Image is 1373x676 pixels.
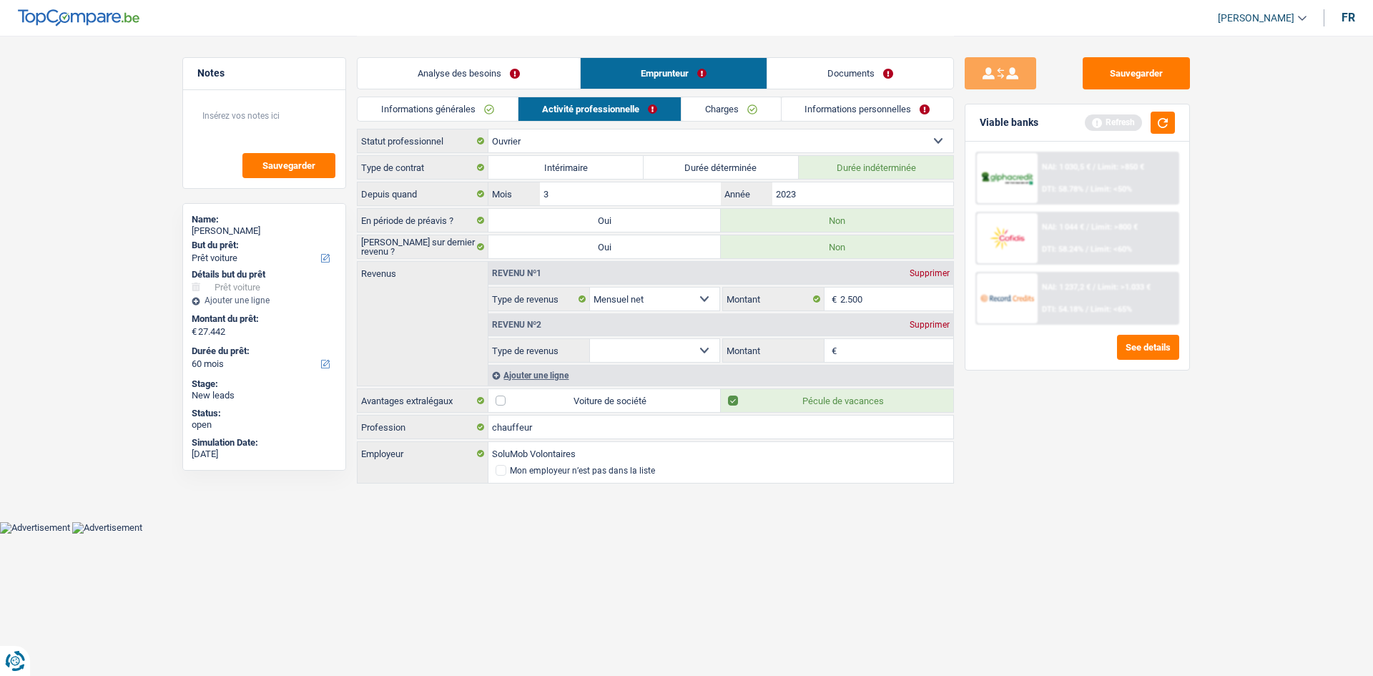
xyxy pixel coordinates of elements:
label: Type de contrat [358,156,488,179]
span: [PERSON_NAME] [1218,12,1294,24]
div: Mon employeur n’est pas dans la liste [510,466,655,475]
span: Limit: >800 € [1091,222,1138,232]
button: Sauvegarder [1083,57,1190,89]
span: DTI: 54.18% [1042,305,1083,314]
img: AlphaCredit [980,170,1033,187]
span: / [1093,162,1096,172]
a: [PERSON_NAME] [1206,6,1306,30]
span: NAI: 1 044 € [1042,222,1084,232]
label: But du prêt: [192,240,334,251]
a: Charges [681,97,781,121]
a: Documents [767,58,953,89]
div: Détails but du prêt [192,269,337,280]
span: € [192,326,197,338]
label: Montant [723,339,825,362]
a: Analyse des besoins [358,58,580,89]
img: Record Credits [980,285,1033,311]
span: / [1093,283,1096,292]
span: / [1086,305,1088,314]
img: Advertisement [72,522,142,534]
label: Année [721,182,772,205]
span: / [1086,245,1088,254]
label: Pécule de vacances [721,389,953,412]
label: Avantages extralégaux [358,389,488,412]
div: Refresh [1085,114,1142,130]
span: Limit: <60% [1091,245,1132,254]
input: Cherchez votre employeur [488,442,953,465]
label: Montant du prêt: [192,313,334,325]
label: Depuis quand [358,182,488,205]
a: Emprunteur [581,58,767,89]
label: Intérimaire [488,156,644,179]
label: Mois [488,182,539,205]
label: Durée du prêt: [192,346,334,357]
label: Non [721,235,953,258]
button: See details [1117,335,1179,360]
span: Sauvegarder [262,161,315,170]
div: [PERSON_NAME] [192,225,337,237]
label: Non [721,209,953,232]
label: Employeur [358,442,488,465]
label: Durée déterminée [644,156,799,179]
div: open [192,419,337,431]
div: Revenu nº1 [488,269,545,278]
span: NAI: 1 030,5 € [1042,162,1091,172]
img: TopCompare Logo [18,9,139,26]
div: fr [1342,11,1355,24]
a: Informations générales [358,97,518,121]
span: NAI: 1 237,2 € [1042,283,1091,292]
label: Revenus [358,262,488,278]
div: Ajouter une ligne [488,365,953,386]
label: Oui [488,235,721,258]
div: Name: [192,214,337,225]
span: DTI: 58.24% [1042,245,1083,254]
label: Profession [358,416,488,439]
label: Type de revenus [488,339,590,362]
a: Activité professionnelle [518,97,681,121]
span: DTI: 58.78% [1042,185,1083,194]
label: Oui [488,209,721,232]
span: Limit: >1.033 € [1098,283,1151,292]
a: Informations personnelles [782,97,954,121]
div: Stage: [192,378,337,390]
input: AAAA [772,182,953,205]
label: Type de revenus [488,288,590,310]
label: Durée indéterminée [799,156,954,179]
span: € [825,288,840,310]
div: Supprimer [906,320,953,329]
div: Viable banks [980,117,1038,129]
span: Limit: >850 € [1098,162,1144,172]
div: Simulation Date: [192,437,337,449]
span: / [1086,222,1089,232]
label: Voiture de société [488,389,721,412]
div: [DATE] [192,449,337,460]
span: € [825,339,840,362]
div: Status: [192,408,337,419]
input: MM [540,182,721,205]
span: / [1086,185,1088,194]
label: Montant [723,288,825,310]
h5: Notes [197,67,331,79]
div: Ajouter une ligne [192,295,337,305]
label: Statut professionnel [358,129,488,152]
button: Sauvegarder [242,153,335,178]
span: Limit: <65% [1091,305,1132,314]
img: Cofidis [980,225,1033,251]
div: Supprimer [906,269,953,278]
label: En période de préavis ? [358,209,488,232]
div: Revenu nº2 [488,320,545,329]
span: Limit: <50% [1091,185,1132,194]
div: New leads [192,390,337,401]
label: [PERSON_NAME] sur dernier revenu ? [358,235,488,258]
